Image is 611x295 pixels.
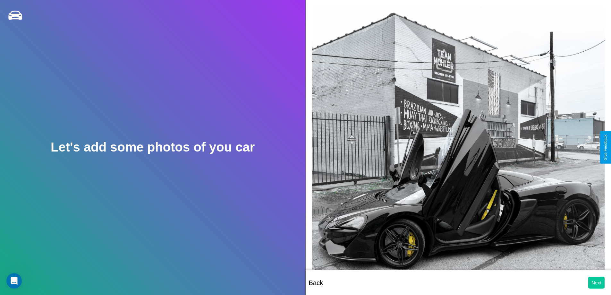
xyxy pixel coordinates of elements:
[309,277,323,289] p: Back
[51,140,255,154] h2: Let's add some photos of you car
[588,277,605,289] button: Next
[6,273,22,289] iframe: Intercom live chat
[312,6,605,282] img: posted
[603,134,608,161] div: Give Feedback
